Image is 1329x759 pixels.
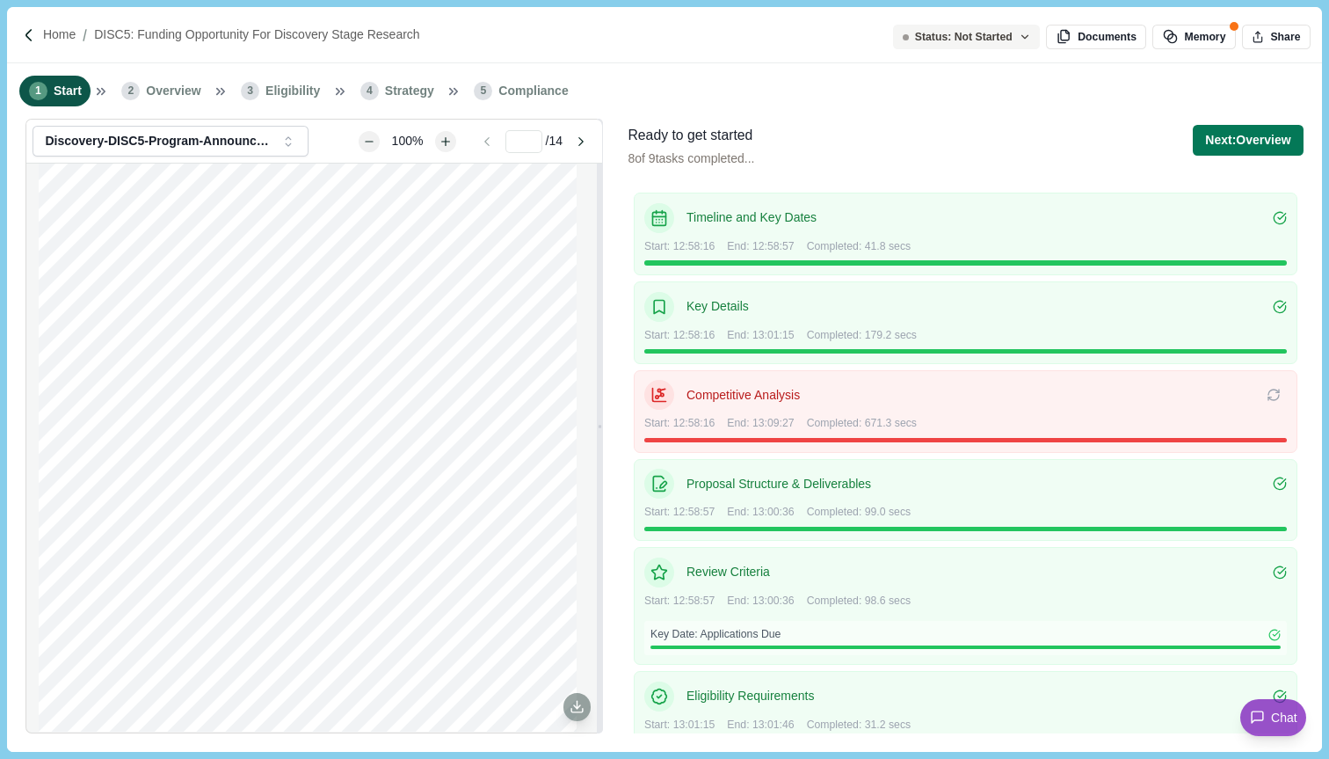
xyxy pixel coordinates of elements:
p: Eligibility Requirements [686,687,1273,705]
span: Opportunity for Discovery [109,383,508,414]
span: Completed: 31.2 secs [807,718,911,733]
span: End: 13:00:36 [727,594,794,609]
p: Timeline and Key Dates [686,208,1273,227]
span: End: 13:01:15 [727,328,794,344]
p: 8 of 9 tasks completed... [628,150,754,168]
span: Completed: 179.2 secs [807,328,917,344]
span: 3 [241,82,259,100]
p: Proposal Structure & Deliverables [686,475,1273,493]
span: Completed: 99.0 secs [807,505,911,521]
button: Zoom in [435,131,456,152]
span: Eligibility [265,82,320,100]
span: Completed: 98.6 secs [807,594,911,609]
span: Start: 12:58:57 [644,505,715,521]
button: Discovery-DISC5-Program-Announcement.pdf [33,126,309,157]
button: Chat [1240,699,1306,736]
a: DISC5: Funding Opportunity for Discovery Stage Research [94,26,419,44]
span: End: 13:01:46 [727,718,794,733]
p: Review Criteria [686,563,1273,581]
span: End: 13:09:27 [727,416,794,432]
div: grid [39,164,590,732]
span: Start: 12:58:16 [644,328,715,344]
span: Compliance [498,82,568,100]
p: Key Details [686,297,1273,316]
span: End: 13:00:36 [727,505,794,521]
span: / 14 [546,132,563,150]
span: DISC5: Funding [109,344,357,376]
span: Key Date: Applications Due [650,627,781,643]
span: Start: 13:01:15 [644,718,715,733]
img: Forward slash icon [76,27,94,43]
span: Start [54,82,82,100]
div: Ready to get started [628,125,754,147]
span: 5 [474,82,492,100]
span: Start: 12:58:16 [644,416,715,432]
span: Overview [146,82,200,100]
p: Competitive Analysis [686,386,1267,405]
span: Strategy [385,82,434,100]
a: Home [43,26,76,44]
span: Start: 12:58:16 [644,239,715,255]
div: 100% [383,132,432,150]
span: Start: 12:58:57 [644,594,715,609]
img: Forward slash icon [21,27,37,43]
button: Go to next page [565,131,596,152]
span: End: 12:58:57 [727,239,794,255]
span: 1 [29,82,47,100]
span: Completed: 671.3 secs [807,416,917,432]
span: Completed: 41.8 secs [807,239,911,255]
button: Go to previous page [472,131,503,152]
span: 4 [360,82,379,100]
button: Zoom out [359,131,380,152]
button: Next:Overview [1193,125,1303,156]
span: Chat [1271,709,1297,727]
div: Discovery-DISC5-Program-Announcement.pdf [45,134,274,149]
span: 2 [121,82,140,100]
span: Stage Research [109,421,359,453]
